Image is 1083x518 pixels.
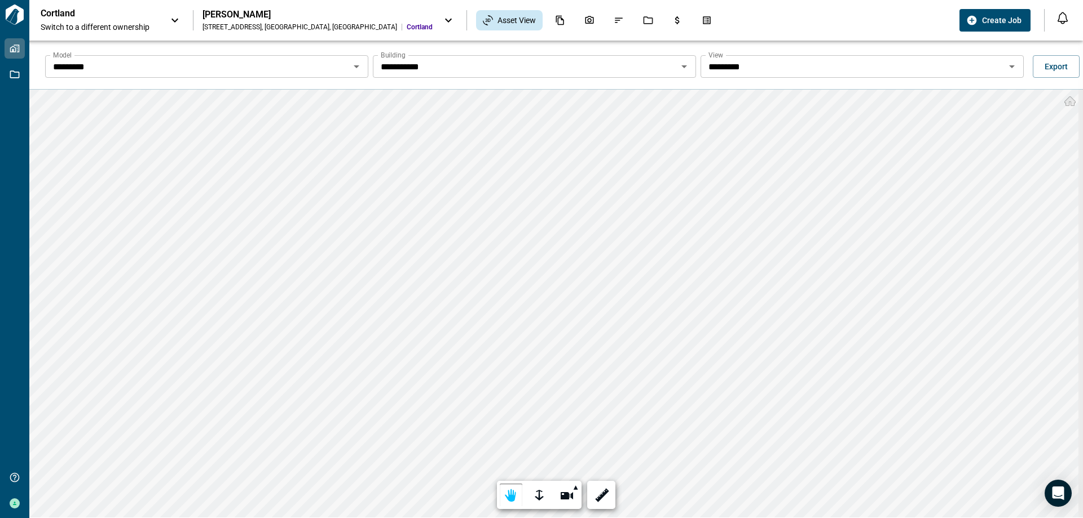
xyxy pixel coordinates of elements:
div: Photos [578,11,601,30]
label: View [708,50,723,60]
div: [PERSON_NAME] [202,9,433,20]
button: Open [349,59,364,74]
div: Issues & Info [607,11,631,30]
label: Building [381,50,406,60]
button: Export [1033,55,1080,78]
span: Export [1045,61,1068,72]
div: Jobs [636,11,660,30]
div: [STREET_ADDRESS] , [GEOGRAPHIC_DATA] , [GEOGRAPHIC_DATA] [202,23,397,32]
span: Create Job [982,15,1022,26]
button: Create Job [959,9,1031,32]
span: Switch to a different ownership [41,21,159,33]
div: Documents [548,11,572,30]
button: Open notification feed [1054,9,1072,27]
p: Cortland [41,8,142,19]
div: Takeoff Center [695,11,719,30]
div: Budgets [666,11,689,30]
div: Open Intercom Messenger [1045,480,1072,507]
button: Open [1004,59,1020,74]
div: Asset View [476,10,543,30]
span: Cortland [407,23,433,32]
button: Open [676,59,692,74]
label: Model [53,50,72,60]
span: Asset View [498,15,536,26]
